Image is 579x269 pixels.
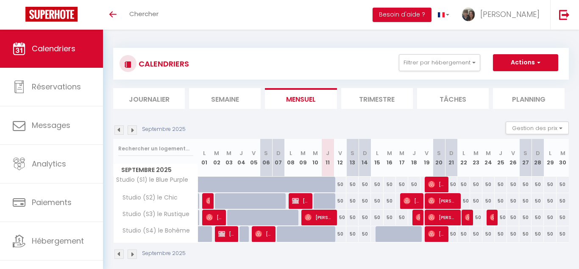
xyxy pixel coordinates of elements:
[412,149,416,157] abbr: J
[396,177,408,192] div: 50
[326,149,329,157] abbr: J
[334,226,346,242] div: 50
[532,226,544,242] div: 50
[449,149,454,157] abbr: D
[198,139,211,177] th: 01
[532,177,544,192] div: 50
[218,226,235,242] span: [PERSON_NAME]
[499,149,502,157] abbr: J
[428,193,457,209] span: [PERSON_NAME]
[338,149,342,157] abbr: V
[301,149,306,157] abbr: M
[399,149,404,157] abbr: M
[480,9,540,19] span: [PERSON_NAME]
[32,120,70,130] span: Messages
[507,193,519,209] div: 50
[396,139,408,177] th: 17
[507,226,519,242] div: 50
[114,164,198,176] span: Septembre 2025
[255,226,272,242] span: [PERSON_NAME]
[371,177,383,192] div: 50
[346,177,359,192] div: 50
[428,226,445,242] span: [PERSON_NAME]
[32,81,81,92] span: Réservations
[373,8,431,22] button: Besoin d'aide ?
[115,210,192,219] span: Studio (S3) le Rustique
[371,193,383,209] div: 50
[223,139,235,177] th: 03
[297,139,309,177] th: 09
[482,193,495,209] div: 50
[493,88,565,109] li: Planning
[214,149,219,157] abbr: M
[334,210,346,225] div: 50
[142,125,186,133] p: Septembre 2025
[384,177,396,192] div: 50
[408,177,420,192] div: 50
[252,149,256,157] abbr: V
[115,193,180,202] span: Studio (S2) le Chic
[284,139,297,177] th: 08
[470,210,482,225] div: 50
[490,209,494,225] span: [PERSON_NAME]
[536,149,540,157] abbr: D
[118,141,193,156] input: Rechercher un logement...
[445,139,457,177] th: 21
[557,177,569,192] div: 50
[142,250,186,258] p: Septembre 2025
[557,193,569,209] div: 50
[322,139,334,177] th: 11
[211,139,223,177] th: 02
[482,226,495,242] div: 50
[557,226,569,242] div: 50
[334,139,346,177] th: 12
[544,210,556,225] div: 50
[470,226,482,242] div: 50
[203,149,206,157] abbr: L
[559,9,570,20] img: logout
[462,8,475,21] img: ...
[495,139,507,177] th: 25
[519,177,532,192] div: 50
[346,193,359,209] div: 50
[387,149,392,157] abbr: M
[334,193,346,209] div: 50
[495,226,507,242] div: 50
[557,139,569,177] th: 30
[334,177,346,192] div: 50
[549,149,551,157] abbr: L
[493,54,558,71] button: Actions
[399,54,480,71] button: Filtrer par hébergement
[519,139,532,177] th: 27
[495,210,507,225] div: 50
[532,139,544,177] th: 28
[532,210,544,225] div: 50
[470,139,482,177] th: 23
[465,209,469,225] span: [PERSON_NAME]
[371,210,383,225] div: 50
[359,193,371,209] div: 50
[544,177,556,192] div: 50
[363,149,367,157] abbr: D
[292,193,309,209] span: [PERSON_NAME]
[462,149,465,157] abbr: L
[396,210,408,225] div: 50
[113,88,185,109] li: Journalier
[486,149,491,157] abbr: M
[189,88,261,109] li: Semaine
[359,210,371,225] div: 50
[136,54,189,73] h3: CALENDRIERS
[511,149,515,157] abbr: V
[264,149,268,157] abbr: S
[543,231,573,263] iframe: Chat
[305,209,334,225] span: [PERSON_NAME]
[341,88,413,109] li: Trimestre
[457,177,470,192] div: 50
[206,193,210,209] span: [PERSON_NAME]
[289,149,292,157] abbr: L
[544,193,556,209] div: 50
[428,176,445,192] span: [PERSON_NAME]
[313,149,318,157] abbr: M
[32,236,84,246] span: Hébergement
[482,139,495,177] th: 24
